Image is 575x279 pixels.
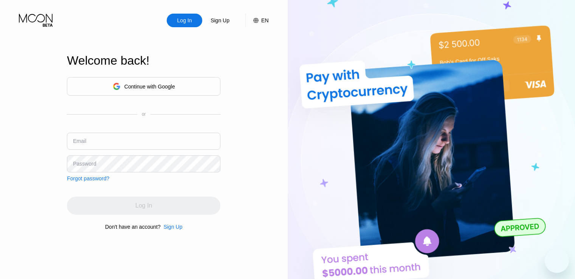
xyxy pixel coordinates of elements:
[210,17,230,24] div: Sign Up
[167,14,202,27] div: Log In
[164,224,183,230] div: Sign Up
[67,77,220,96] div: Continue with Google
[73,161,96,167] div: Password
[245,14,268,27] div: EN
[67,54,220,68] div: Welcome back!
[545,249,569,273] iframe: Buton lansare fereastră mesagerie
[67,175,109,181] div: Forgot password?
[142,112,146,117] div: or
[105,224,161,230] div: Don't have an account?
[177,17,193,24] div: Log In
[124,84,175,90] div: Continue with Google
[161,224,183,230] div: Sign Up
[261,17,268,23] div: EN
[202,14,238,27] div: Sign Up
[73,138,86,144] div: Email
